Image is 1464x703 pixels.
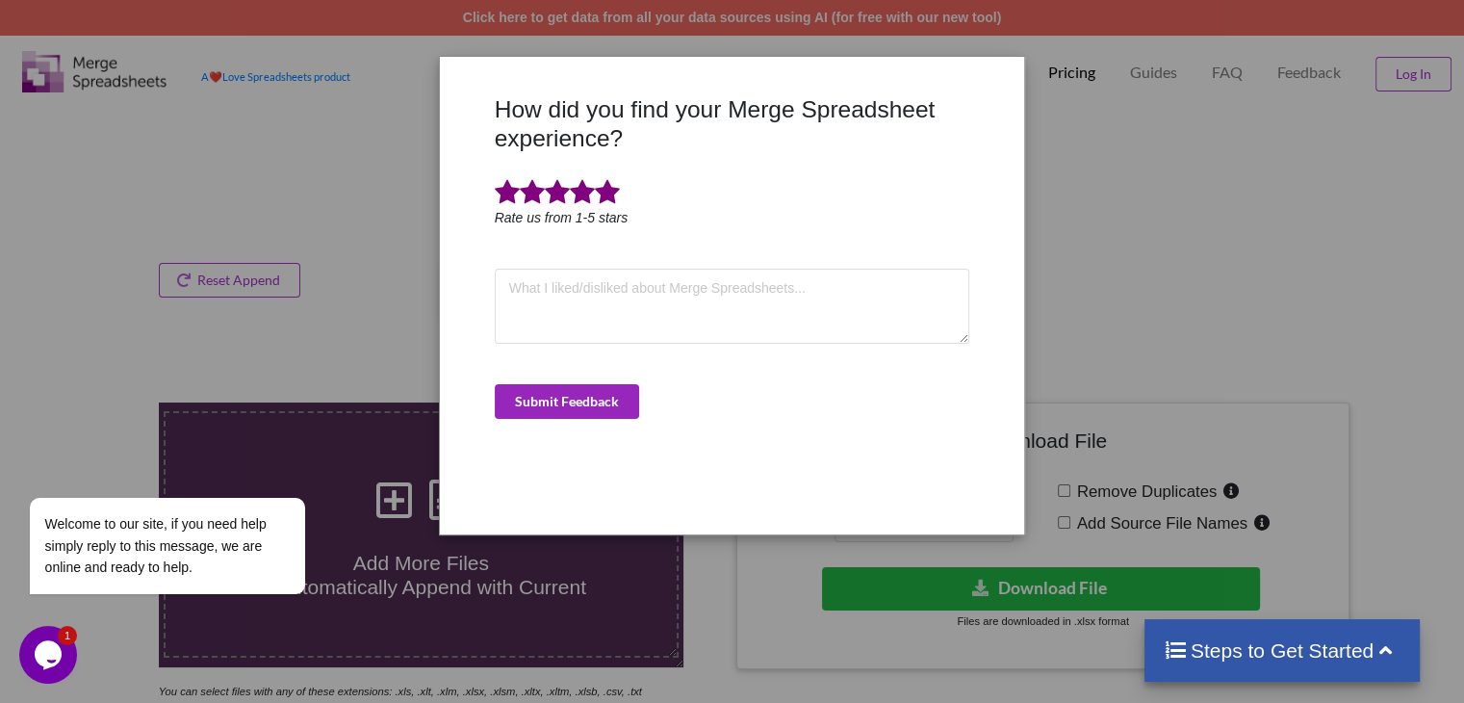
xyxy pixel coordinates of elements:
[19,626,81,684] iframe: chat widget
[1164,638,1401,663] h4: Steps to Get Started
[495,95,970,152] h3: How did you find your Merge Spreadsheet experience?
[19,324,366,616] iframe: chat widget
[495,384,639,419] button: Submit Feedback
[495,210,629,225] i: Rate us from 1-5 stars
